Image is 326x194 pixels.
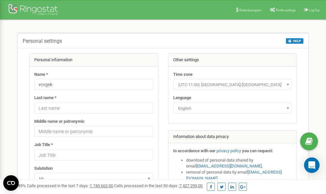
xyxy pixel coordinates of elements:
[196,164,262,168] a: [EMAIL_ADDRESS][DOMAIN_NAME]
[114,183,203,188] span: Calls processed in the last 30 days :
[173,72,193,78] label: Time zone
[34,103,153,114] input: Last name
[304,157,320,173] div: Open Intercom Messenger
[34,126,153,137] input: Middle name or patronymic
[37,174,151,183] span: Mr.
[186,169,292,181] li: removal of personal data by email ,
[168,131,297,143] div: Information about data privacy
[175,104,290,113] span: English
[34,72,48,78] label: Name *
[242,148,273,153] strong: you can request:
[175,80,290,89] span: (UTC-11:00) Pacific/Midway
[216,148,241,153] a: privacy policy
[186,157,292,169] li: download of personal data shared by email ,
[239,8,262,12] span: Referral program
[34,150,153,161] input: Job Title
[34,119,85,125] label: Middle name or patronymic
[27,183,113,188] span: Calls processed in the last 7 days :
[309,8,320,12] span: Log Out
[168,54,297,67] div: Other settings
[34,79,153,90] input: Name
[286,38,303,44] button: HELP
[173,79,292,90] span: (UTC-11:00) Pacific/Midway
[34,95,57,101] label: Last name *
[34,165,53,172] label: Salutation
[29,54,158,67] div: Personal information
[90,183,113,188] u: 1 745 662,00
[179,183,203,188] u: 7 427 293,00
[276,8,296,12] span: Profile settings
[34,142,53,148] label: Job Title *
[173,95,191,101] label: Language
[23,38,62,44] h5: Personal settings
[3,175,19,191] button: Open CMP widget
[34,173,153,184] span: Mr.
[173,103,292,114] span: English
[173,148,216,153] strong: In accordance with our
